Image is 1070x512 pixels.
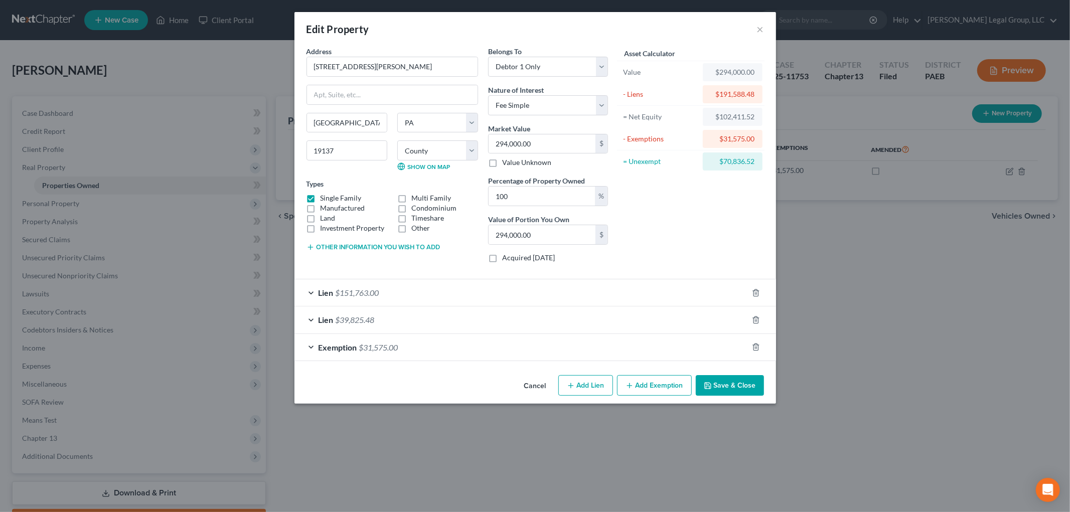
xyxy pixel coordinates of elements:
[489,225,595,244] input: 0.00
[307,243,440,251] button: Other information you wish to add
[336,288,379,297] span: $151,763.00
[319,343,357,352] span: Exemption
[617,375,692,396] button: Add Exemption
[489,187,595,206] input: 0.00
[307,57,478,76] input: Enter address...
[623,156,699,166] div: = Unexempt
[623,112,699,122] div: = Net Equity
[711,67,754,77] div: $294,000.00
[624,48,675,59] label: Asset Calculator
[595,187,607,206] div: %
[516,376,554,396] button: Cancel
[502,157,551,167] label: Value Unknown
[595,225,607,244] div: $
[359,343,398,352] span: $31,575.00
[488,47,522,56] span: Belongs To
[411,223,430,233] label: Other
[321,223,385,233] label: Investment Property
[319,288,334,297] span: Lien
[489,134,595,153] input: 0.00
[336,315,375,324] span: $39,825.48
[623,134,699,144] div: - Exemptions
[502,253,555,263] label: Acquired [DATE]
[319,315,334,324] span: Lien
[623,67,699,77] div: Value
[488,176,585,186] label: Percentage of Property Owned
[411,213,444,223] label: Timeshare
[711,89,754,99] div: $191,588.48
[595,134,607,153] div: $
[321,213,336,223] label: Land
[488,123,530,134] label: Market Value
[1036,478,1060,502] div: Open Intercom Messenger
[307,22,369,36] div: Edit Property
[307,140,387,160] input: Enter zip...
[397,162,450,170] a: Show on Map
[757,23,764,35] button: ×
[711,112,754,122] div: $102,411.52
[623,89,699,99] div: - Liens
[307,113,387,132] input: Enter city...
[696,375,764,396] button: Save & Close
[711,134,754,144] div: $31,575.00
[307,179,324,189] label: Types
[488,214,569,225] label: Value of Portion You Own
[488,85,544,95] label: Nature of Interest
[411,193,451,203] label: Multi Family
[711,156,754,166] div: $70,836.52
[411,203,456,213] label: Condominium
[307,47,332,56] span: Address
[321,193,362,203] label: Single Family
[558,375,613,396] button: Add Lien
[321,203,365,213] label: Manufactured
[307,85,478,104] input: Apt, Suite, etc...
